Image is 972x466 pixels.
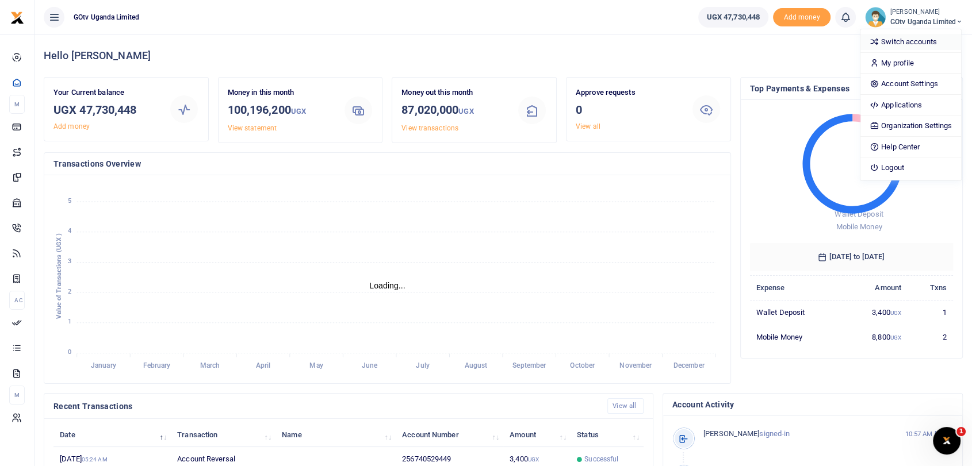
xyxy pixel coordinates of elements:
[68,197,71,205] tspan: 5
[576,122,600,130] a: View all
[843,300,908,325] td: 3,400
[860,118,961,134] a: Organization Settings
[458,107,473,115] small: UGX
[171,422,275,447] th: Transaction: activate to sort column ascending
[53,400,598,413] h4: Recent Transactions
[10,13,24,21] a: logo-small logo-large logo-large
[576,87,682,99] p: Approve requests
[69,12,144,22] span: GOtv Uganda Limited
[53,101,160,118] h3: UGX 47,730,448
[860,55,961,71] a: My profile
[750,275,844,300] th: Expense
[9,386,25,405] li: M
[396,422,503,447] th: Account Number: activate to sort column ascending
[843,275,908,300] th: Amount
[256,361,271,369] tspan: April
[9,95,25,114] li: M
[362,361,378,369] tspan: June
[836,222,882,231] span: Mobile Money
[908,300,953,325] td: 1
[672,398,953,411] h4: Account Activity
[619,361,652,369] tspan: November
[750,82,954,95] h4: Top Payments & Expenses
[865,7,963,28] a: profile-user [PERSON_NAME] GOtv Uganda Limited
[401,124,458,132] a: View transactions
[908,325,953,349] td: 2
[584,454,618,464] span: Successful
[576,101,682,118] h3: 0
[53,122,90,130] a: Add money
[865,7,886,28] img: profile-user
[694,7,773,28] li: Wallet ballance
[860,34,961,50] a: Switch accounts
[843,325,908,349] td: 8,800
[465,361,488,369] tspan: August
[860,139,961,155] a: Help Center
[68,348,71,356] tspan: 0
[82,456,108,463] small: 05:24 AM
[890,7,963,17] small: [PERSON_NAME]
[773,12,831,21] a: Add money
[860,97,961,113] a: Applications
[673,361,705,369] tspan: December
[228,124,277,132] a: View statement
[416,361,429,369] tspan: July
[707,11,760,23] span: UGX 47,730,448
[607,398,644,414] a: View all
[53,422,171,447] th: Date: activate to sort column descending
[68,257,71,265] tspan: 3
[9,291,25,310] li: Ac
[68,318,71,326] tspan: 1
[10,11,24,25] img: logo-small
[908,275,953,300] th: Txns
[860,160,961,176] a: Logout
[890,334,901,341] small: UGX
[773,8,831,27] li: Toup your wallet
[91,361,116,369] tspan: January
[291,107,306,115] small: UGX
[933,427,960,455] iframe: Intercom live chat
[703,428,890,440] p: signed-in
[200,361,220,369] tspan: March
[401,87,508,99] p: Money out this month
[53,87,160,99] p: Your Current balance
[503,422,571,447] th: Amount: activate to sort column ascending
[773,8,831,27] span: Add money
[68,227,71,234] tspan: 4
[369,281,405,290] text: Loading...
[890,17,963,27] span: GOtv Uganda Limited
[571,422,644,447] th: Status: activate to sort column ascending
[55,233,63,319] text: Value of Transactions (UGX )
[750,300,844,325] td: Wallet Deposit
[750,243,954,271] h6: [DATE] to [DATE]
[228,87,334,99] p: Money in this month
[750,325,844,349] td: Mobile Money
[44,49,963,62] h4: Hello [PERSON_NAME]
[512,361,546,369] tspan: September
[956,427,966,436] span: 1
[860,76,961,92] a: Account Settings
[703,429,759,438] span: [PERSON_NAME]
[143,361,171,369] tspan: February
[905,429,953,439] small: 10:57 AM [DATE]
[228,101,334,120] h3: 100,196,200
[309,361,323,369] tspan: May
[698,7,768,28] a: UGX 47,730,448
[570,361,595,369] tspan: October
[890,310,901,316] small: UGX
[401,101,508,120] h3: 87,020,000
[53,157,721,170] h4: Transactions Overview
[68,288,71,295] tspan: 2
[835,210,883,218] span: Wallet Deposit
[275,422,396,447] th: Name: activate to sort column ascending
